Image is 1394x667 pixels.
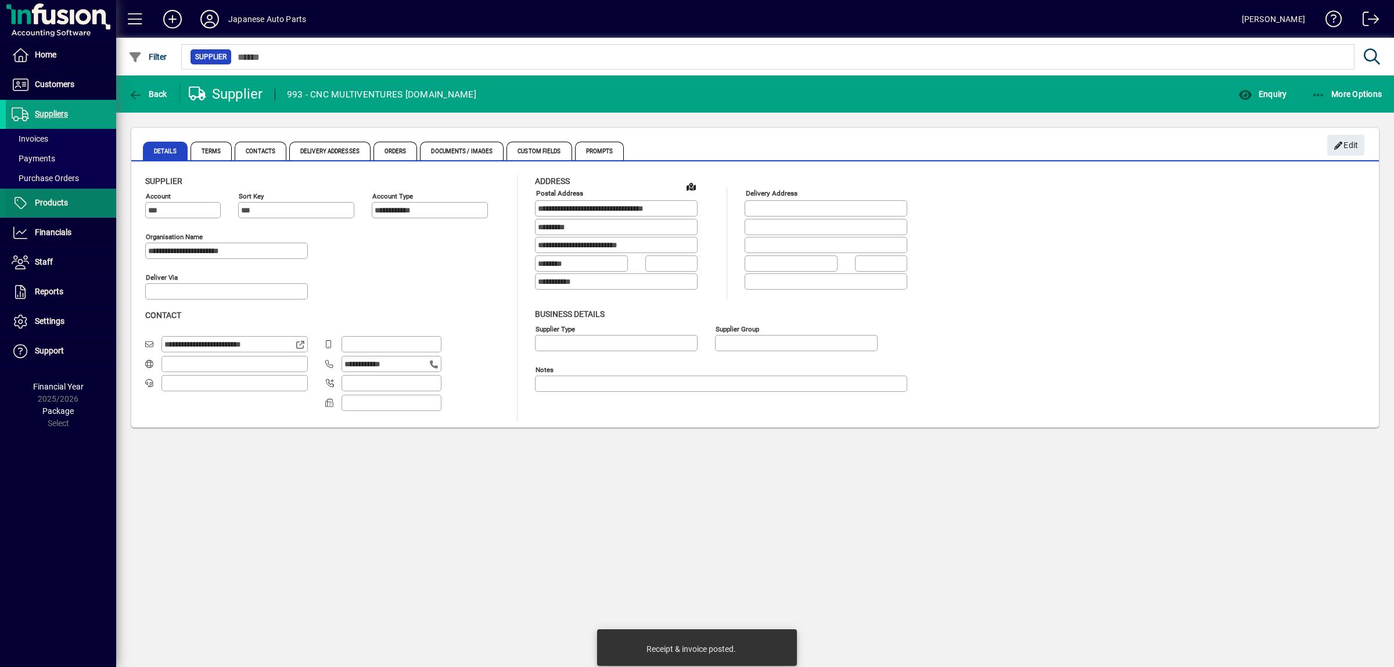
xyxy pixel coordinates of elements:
div: Supplier [189,85,263,103]
span: Staff [35,257,53,266]
button: More Options [1309,84,1385,104]
a: Staff [6,248,116,277]
button: Profile [191,9,228,30]
mat-label: Notes [536,365,554,373]
span: Contacts [235,142,286,160]
a: Logout [1354,2,1379,40]
a: View on map [682,177,700,196]
mat-label: Organisation name [146,233,203,241]
a: Home [6,41,116,70]
app-page-header-button: Back [116,84,180,104]
mat-label: Supplier group [716,325,759,333]
span: Back [128,89,167,99]
a: Purchase Orders [6,168,116,188]
span: Address [535,176,570,186]
div: 993 - CNC MULTIVENTURES [DOMAIN_NAME] [287,85,476,104]
a: Customers [6,70,116,99]
span: Supplier [145,176,182,186]
span: Financial Year [33,382,84,391]
span: Documents / Images [420,142,504,160]
div: Receipt & invoice posted. [646,643,736,655]
mat-label: Deliver via [146,273,178,282]
mat-label: Account Type [372,192,413,200]
a: Products [6,189,116,218]
a: Reports [6,277,116,307]
span: Filter [128,52,167,62]
span: Edit [1334,136,1359,155]
span: More Options [1312,89,1382,99]
span: Enquiry [1238,89,1287,99]
mat-label: Sort key [239,192,264,200]
button: Filter [125,46,170,67]
button: Edit [1327,135,1364,156]
span: Payments [12,154,55,163]
span: Products [35,198,68,207]
span: Supplier [195,51,227,63]
span: Customers [35,80,74,89]
span: Settings [35,316,64,326]
a: Financials [6,218,116,247]
span: Invoices [12,134,48,143]
div: [PERSON_NAME] [1242,10,1305,28]
button: Add [154,9,191,30]
span: Home [35,50,56,59]
span: Contact [145,311,181,320]
span: Business details [535,309,605,319]
a: Invoices [6,129,116,149]
span: Support [35,346,64,355]
span: Custom Fields [506,142,572,160]
mat-label: Supplier type [536,325,575,333]
span: Orders [373,142,418,160]
span: Terms [191,142,232,160]
span: Prompts [575,142,624,160]
span: Delivery Addresses [289,142,371,160]
span: Package [42,406,74,416]
a: Knowledge Base [1317,2,1342,40]
mat-label: Account [146,192,171,200]
a: Support [6,337,116,366]
button: Back [125,84,170,104]
span: Details [143,142,188,160]
a: Payments [6,149,116,168]
span: Reports [35,287,63,296]
span: Suppliers [35,109,68,118]
button: Enquiry [1235,84,1289,104]
a: Settings [6,307,116,336]
span: Purchase Orders [12,174,79,183]
div: Japanese Auto Parts [228,10,306,28]
span: Financials [35,228,71,237]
